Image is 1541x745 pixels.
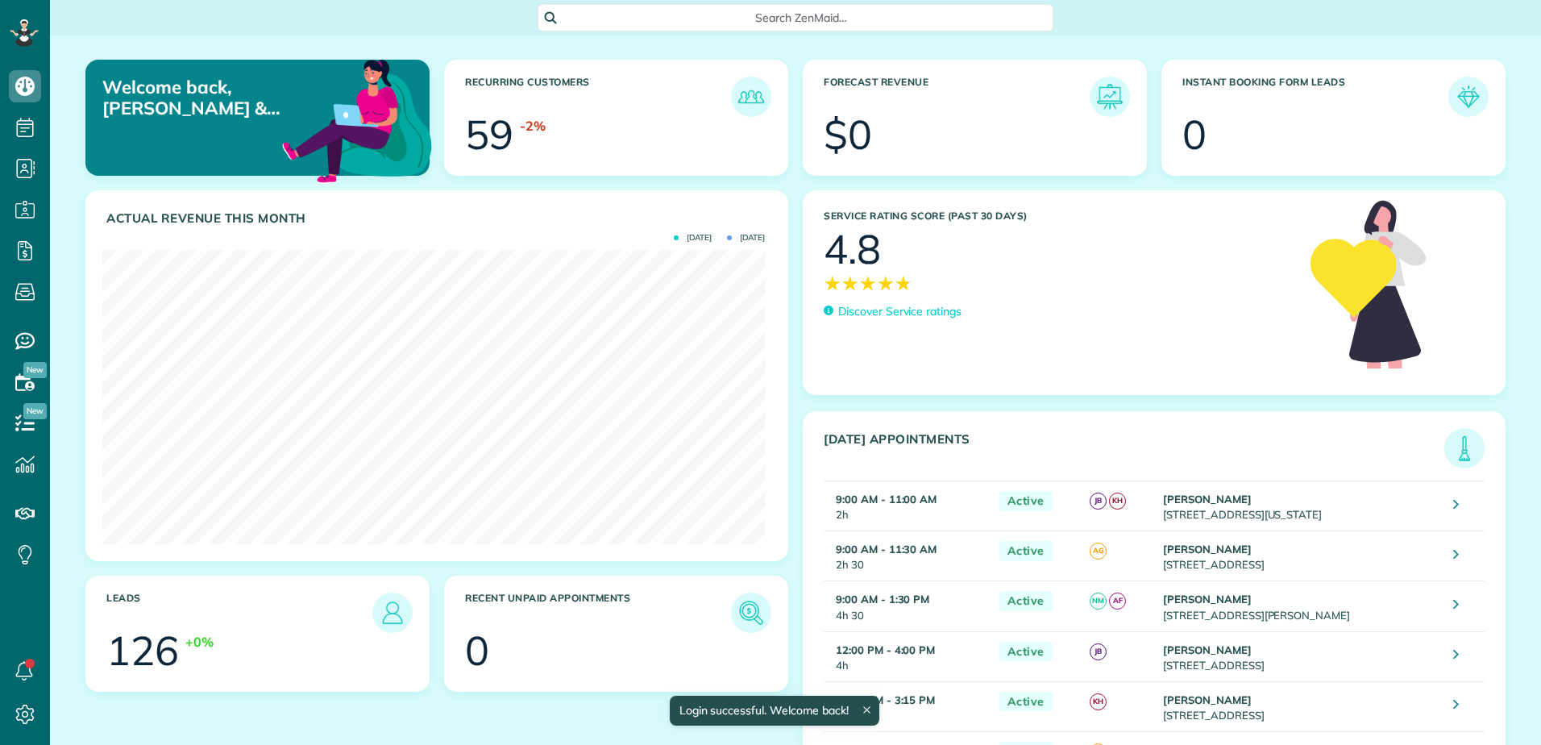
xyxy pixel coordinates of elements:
strong: 9:00 AM - 1:30 PM [836,593,929,606]
strong: [PERSON_NAME] [1163,643,1252,656]
h3: Recent unpaid appointments [465,593,731,633]
span: Active [999,491,1053,511]
div: -2% [520,117,546,135]
span: KH [1090,693,1107,710]
div: 0 [1182,114,1207,155]
span: ★ [824,269,841,298]
span: [DATE] [727,234,765,242]
img: icon_forecast_revenue-8c13a41c7ed35a8dcfafea3cbb826a0462acb37728057bba2d056411b612bbbe.png [1094,81,1126,113]
h3: Instant Booking Form Leads [1182,77,1448,117]
div: +0% [185,633,214,651]
span: ★ [877,269,895,298]
div: $0 [824,114,872,155]
span: New [23,403,47,419]
span: Active [999,642,1053,662]
strong: 12:00 PM - 3:15 PM [836,693,935,706]
strong: 12:00 PM - 4:00 PM [836,643,935,656]
td: [STREET_ADDRESS] [1159,681,1442,731]
p: Discover Service ratings [838,303,962,320]
td: [STREET_ADDRESS][US_STATE] [1159,481,1442,531]
img: icon_unpaid_appointments-47b8ce3997adf2238b356f14209ab4cced10bd1f174958f3ca8f1d0dd7fffeee.png [735,597,767,629]
span: AG [1090,543,1107,560]
td: [STREET_ADDRESS] [1159,531,1442,581]
td: 3h 15 [824,681,991,731]
img: icon_todays_appointments-901f7ab196bb0bea1936b74009e4eb5ffbc2d2711fa7634e0d609ed5ef32b18b.png [1448,432,1481,464]
span: Active [999,591,1053,611]
strong: 9:00 AM - 11:30 AM [836,543,937,556]
div: 59 [465,114,513,155]
span: AF [1109,593,1126,610]
img: icon_recurring_customers-cf858462ba22bcd05b5a5880d41d6543d210077de5bb9ebc9590e49fd87d84ed.png [735,81,767,113]
span: Active [999,692,1053,712]
span: ★ [841,269,859,298]
h3: Service Rating score (past 30 days) [824,210,1294,222]
td: 2h 30 [824,531,991,581]
h3: Recurring Customers [465,77,731,117]
span: [DATE] [674,234,712,242]
p: Welcome back, [PERSON_NAME] & [PERSON_NAME]! [102,77,320,119]
h3: Forecast Revenue [824,77,1090,117]
span: New [23,362,47,378]
strong: [PERSON_NAME] [1163,593,1252,606]
div: 126 [106,631,179,671]
span: NM [1090,593,1107,610]
span: Active [999,541,1053,561]
span: JB [1090,643,1107,660]
div: 0 [465,631,489,671]
span: KH [1109,493,1126,510]
td: 2h [824,481,991,531]
div: 4.8 [824,229,881,269]
strong: 9:00 AM - 11:00 AM [836,493,937,506]
strong: [PERSON_NAME] [1163,543,1252,556]
img: dashboard_welcome-42a62b7d889689a78055ac9021e634bf52bae3f8056760290aed330b23ab8690.png [279,41,435,198]
strong: [PERSON_NAME] [1163,693,1252,706]
h3: [DATE] Appointments [824,432,1444,468]
h3: Leads [106,593,372,633]
span: JB [1090,493,1107,510]
span: ★ [895,269,912,298]
td: [STREET_ADDRESS] [1159,631,1442,681]
div: Login successful. Welcome back! [669,696,878,726]
td: 4h [824,631,991,681]
td: 4h 30 [824,581,991,631]
strong: [PERSON_NAME] [1163,493,1252,506]
td: [STREET_ADDRESS][PERSON_NAME] [1159,581,1442,631]
h3: Actual Revenue this month [106,211,771,226]
a: Discover Service ratings [824,303,962,320]
span: ★ [859,269,877,298]
img: icon_form_leads-04211a6a04a5b2264e4ee56bc0799ec3eb69b7e499cbb523a139df1d13a81ae0.png [1452,81,1485,113]
img: icon_leads-1bed01f49abd5b7fead27621c3d59655bb73ed531f8eeb49469d10e621d6b896.png [376,597,409,629]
